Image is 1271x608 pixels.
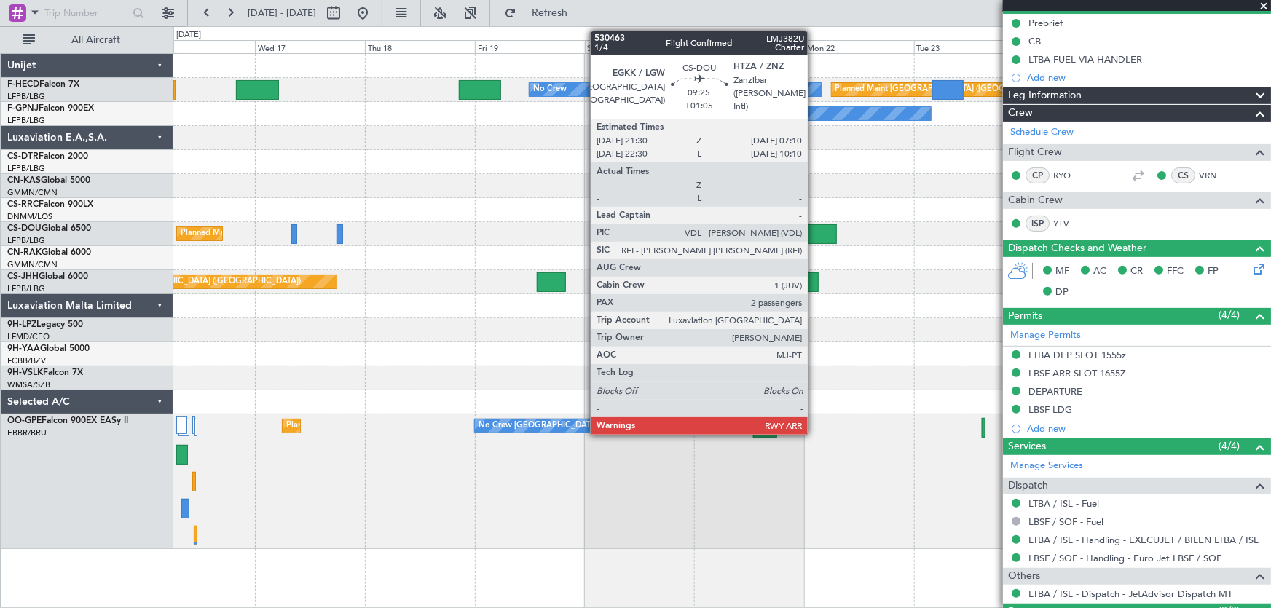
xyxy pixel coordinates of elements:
a: Manage Permits [1010,328,1081,343]
span: CS-RRC [7,200,39,209]
input: Trip Number [44,2,128,24]
div: No Crew [771,103,805,125]
div: ISP [1026,216,1050,232]
span: Dispatch Checks and Weather [1008,240,1146,257]
a: LFPB/LBG [7,163,45,174]
span: 9H-VSLK [7,368,43,377]
span: All Aircraft [38,35,154,45]
span: Dispatch [1008,478,1048,494]
a: LTBA / ISL - Fuel [1028,497,1099,510]
div: CS [1171,167,1195,183]
span: Flight Crew [1008,144,1062,161]
div: No Crew [GEOGRAPHIC_DATA] ([GEOGRAPHIC_DATA] National) [479,415,723,437]
a: CS-RRCFalcon 900LX [7,200,93,209]
button: Refresh [497,1,585,25]
div: LTBA DEP SLOT 1555z [1028,349,1126,361]
span: MF [1055,264,1069,279]
span: 9H-YAA [7,344,40,353]
div: LBSF LDG [1028,403,1072,416]
span: (4/4) [1219,307,1240,323]
a: EBBR/BRU [7,427,47,438]
a: CN-KASGlobal 5000 [7,176,90,185]
span: F-GPNJ [7,104,39,113]
div: Planned Maint [GEOGRAPHIC_DATA] ([GEOGRAPHIC_DATA]) [181,223,410,245]
div: Thu 18 [365,40,475,53]
div: Planned Maint [GEOGRAPHIC_DATA] ([GEOGRAPHIC_DATA]) [739,223,969,245]
div: Sat 20 [585,40,695,53]
span: CS-DTR [7,152,39,161]
span: FP [1208,264,1219,279]
a: CS-DTRFalcon 2000 [7,152,88,161]
div: Wed 17 [255,40,365,53]
a: CN-RAKGlobal 6000 [7,248,91,257]
span: Cabin Crew [1008,192,1063,209]
div: DEPARTURE [1028,385,1082,398]
span: [DATE] - [DATE] [248,7,316,20]
span: Permits [1008,308,1042,325]
div: Planned Maint [GEOGRAPHIC_DATA] ([GEOGRAPHIC_DATA] National) [286,415,550,437]
a: LFPB/LBG [7,283,45,294]
span: CS-DOU [7,224,42,233]
a: RYO [1053,169,1086,182]
span: FFC [1167,264,1184,279]
div: Planned Maint [GEOGRAPHIC_DATA] ([GEOGRAPHIC_DATA]) [835,79,1065,100]
div: LTBA FUEL VIA HANDLER [1028,53,1142,66]
div: Add new [1027,422,1264,435]
div: Sun 21 [694,40,804,53]
a: LFPB/LBG [7,235,45,246]
a: GMMN/CMN [7,187,58,198]
div: LBSF ARR SLOT 1655Z [1028,367,1126,379]
a: LFPB/LBG [7,115,45,126]
div: Add new [1027,71,1264,84]
span: (4/4) [1219,438,1240,454]
span: CN-RAK [7,248,42,257]
div: CB [1028,35,1041,47]
a: OO-GPEFalcon 900EX EASy II [7,416,128,425]
span: 9H-LPZ [7,320,36,329]
a: CS-JHHGlobal 6000 [7,272,88,281]
a: WMSA/SZB [7,379,50,390]
span: CS-JHH [7,272,39,281]
a: LBSF / SOF - Handling - Euro Jet LBSF / SOF [1028,552,1221,564]
span: CN-KAS [7,176,41,185]
div: Tue 16 [146,40,256,53]
div: Fri 19 [475,40,585,53]
a: F-HECDFalcon 7X [7,80,79,89]
a: LFPB/LBG [7,91,45,102]
a: FCBB/BZV [7,355,46,366]
div: [DATE] [176,29,201,42]
a: DNMM/LOS [7,211,52,222]
span: Leg Information [1008,87,1082,104]
a: 9H-VSLKFalcon 7X [7,368,83,377]
a: GMMN/CMN [7,259,58,270]
div: Tue 23 [914,40,1024,53]
a: Manage Services [1010,459,1083,473]
a: Schedule Crew [1010,125,1074,140]
a: YTV [1053,217,1086,230]
span: DP [1055,285,1069,300]
span: CR [1130,264,1143,279]
div: Planned Maint [GEOGRAPHIC_DATA] ([GEOGRAPHIC_DATA]) [71,271,301,293]
a: VRN [1199,169,1232,182]
a: 9H-LPZLegacy 500 [7,320,83,329]
div: CP [1026,167,1050,183]
span: AC [1093,264,1106,279]
a: LTBA / ISL - Dispatch - JetAdvisor Dispatch MT [1028,588,1232,600]
button: All Aircraft [16,28,158,52]
span: Others [1008,568,1040,585]
span: Refresh [519,8,581,18]
a: CS-DOUGlobal 6500 [7,224,91,233]
a: LBSF / SOF - Fuel [1028,516,1103,528]
a: 9H-YAAGlobal 5000 [7,344,90,353]
div: Prebrief [1028,17,1063,29]
div: No Crew [533,79,567,100]
span: Services [1008,438,1046,455]
span: F-HECD [7,80,39,89]
div: Mon 22 [804,40,914,53]
a: F-GPNJFalcon 900EX [7,104,94,113]
a: LFMD/CEQ [7,331,50,342]
a: LTBA / ISL - Handling - EXECUJET / BILEN LTBA / ISL [1028,534,1259,546]
span: OO-GPE [7,416,42,425]
span: Crew [1008,105,1033,122]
